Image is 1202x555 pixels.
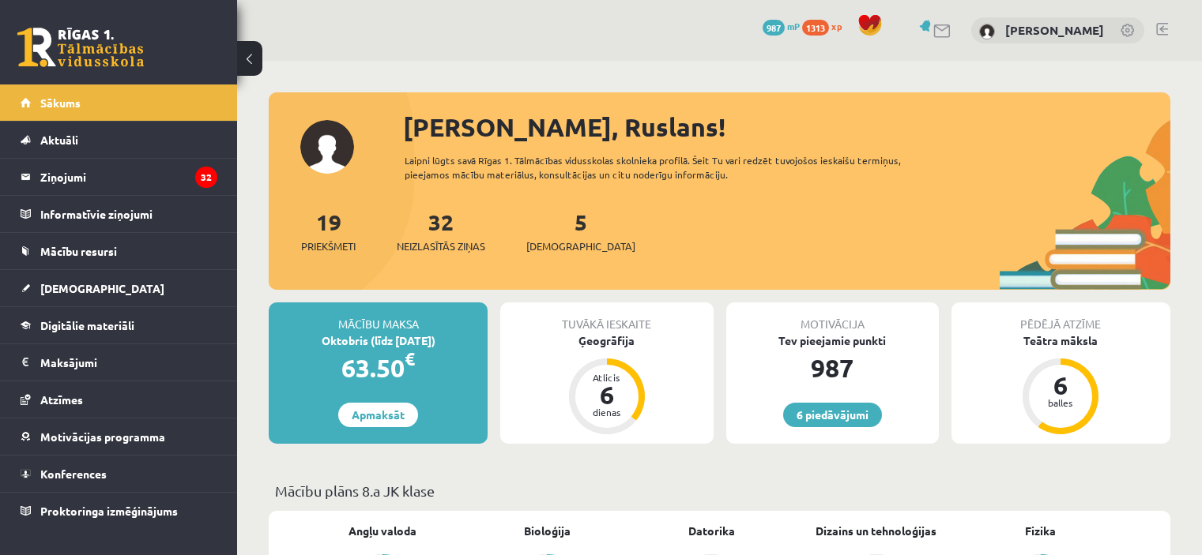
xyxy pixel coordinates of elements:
span: 1313 [802,20,829,36]
span: 987 [763,20,785,36]
div: Atlicis [583,373,631,382]
a: Konferences [21,456,217,492]
p: Mācību plāns 8.a JK klase [275,480,1164,501]
span: Mācību resursi [40,244,117,258]
div: Tev pieejamie punkti [726,332,939,349]
div: Tuvākā ieskaite [500,302,713,332]
span: Proktoringa izmēģinājums [40,504,178,518]
a: Bioloģija [524,523,571,539]
a: Angļu valoda [349,523,416,539]
legend: Ziņojumi [40,159,217,195]
a: [PERSON_NAME] [1005,22,1104,38]
div: 987 [726,349,939,387]
a: 19Priekšmeti [301,208,356,254]
span: Priekšmeti [301,238,356,254]
a: [DEMOGRAPHIC_DATA] [21,270,217,306]
div: [PERSON_NAME], Ruslans! [403,108,1170,146]
span: [DEMOGRAPHIC_DATA] [40,281,164,295]
a: Datorika [688,523,735,539]
i: 32 [195,167,217,188]
span: Sākums [40,96,81,110]
span: xp [831,20,842,32]
div: Pēdējā atzīme [951,302,1170,332]
div: 6 [1037,373,1084,398]
a: 987 mP [763,20,800,32]
a: Sākums [21,84,217,121]
span: Aktuāli [40,133,78,147]
a: Atzīmes [21,381,217,418]
a: 1313 xp [802,20,850,32]
div: balles [1037,398,1084,407]
span: Neizlasītās ziņas [397,238,485,254]
div: Teātra māksla [951,332,1170,349]
span: Digitālie materiāli [40,318,134,332]
div: 63.50 [269,349,488,387]
a: Teātra māksla 6 balles [951,332,1170,437]
a: Dizains un tehnoloģijas [816,523,936,539]
a: 32Neizlasītās ziņas [397,208,485,254]
span: [DEMOGRAPHIC_DATA] [526,238,635,254]
a: Motivācijas programma [21,418,217,455]
img: Ruslans Ignatovs [979,24,995,39]
div: Laipni lūgts savā Rīgas 1. Tālmācības vidusskolas skolnieka profilā. Šeit Tu vari redzēt tuvojošo... [405,153,946,182]
div: 6 [583,382,631,407]
a: Rīgas 1. Tālmācības vidusskola [17,28,144,67]
legend: Maksājumi [40,344,217,381]
div: Ģeogrāfija [500,332,713,349]
a: Informatīvie ziņojumi [21,196,217,232]
a: Ziņojumi32 [21,159,217,195]
a: Fizika [1025,523,1056,539]
a: Ģeogrāfija Atlicis 6 dienas [500,332,713,437]
span: Atzīmes [40,392,83,407]
a: 5[DEMOGRAPHIC_DATA] [526,208,635,254]
a: 6 piedāvājumi [783,403,882,427]
a: Mācību resursi [21,233,217,269]
a: Apmaksāt [338,403,418,427]
div: Mācību maksa [269,302,488,332]
a: Aktuāli [21,122,217,158]
legend: Informatīvie ziņojumi [40,196,217,232]
span: Konferences [40,467,107,481]
span: Motivācijas programma [40,429,165,444]
div: Motivācija [726,302,939,332]
span: € [405,347,415,370]
a: Maksājumi [21,344,217,381]
a: Proktoringa izmēģinājums [21,493,217,529]
span: mP [787,20,800,32]
div: Oktobris (līdz [DATE]) [269,332,488,349]
a: Digitālie materiāli [21,307,217,343]
div: dienas [583,407,631,417]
